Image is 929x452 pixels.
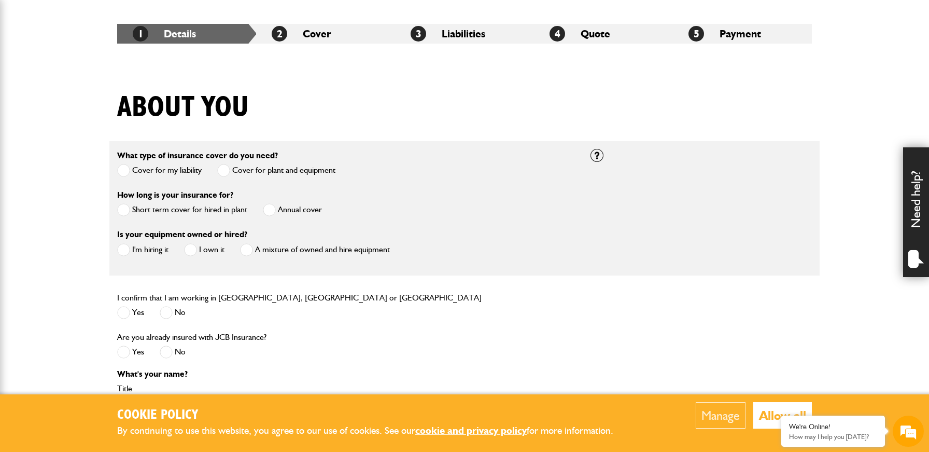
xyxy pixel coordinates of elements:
[54,58,174,72] div: Chat with us now
[160,306,186,319] label: No
[117,346,144,359] label: Yes
[534,24,673,44] li: Quote
[117,243,168,256] label: I'm hiring it
[789,422,877,431] div: We're Online!
[411,26,426,42] span: 3
[696,402,745,429] button: Manage
[117,423,630,439] p: By continuing to use this website, you agree to our use of cookies. See our for more information.
[117,333,266,341] label: Are you already insured with JCB Insurance?
[13,157,189,180] input: Enter your phone number
[263,203,322,216] label: Annual cover
[117,306,144,319] label: Yes
[117,370,575,378] p: What's your name?
[415,424,527,436] a: cookie and privacy policy
[13,127,189,149] input: Enter your email address
[13,188,189,311] textarea: Type your message and hit 'Enter'
[117,164,202,177] label: Cover for my liability
[117,24,256,44] li: Details
[117,90,249,125] h1: About you
[753,402,812,429] button: Allow all
[13,96,189,119] input: Enter your last name
[117,203,247,216] label: Short term cover for hired in plant
[133,26,148,42] span: 1
[217,164,335,177] label: Cover for plant and equipment
[256,24,395,44] li: Cover
[240,243,390,256] label: A mixture of owned and hire equipment
[170,5,195,30] div: Minimize live chat window
[117,385,575,393] label: Title
[903,147,929,277] div: Need help?
[141,320,188,334] em: Start Chat
[789,433,877,441] p: How may I help you today?
[184,243,224,256] label: I own it
[550,26,565,42] span: 4
[395,24,534,44] li: Liabilities
[160,346,186,359] label: No
[117,230,247,239] label: Is your equipment owned or hired?
[673,24,812,44] li: Payment
[117,407,630,423] h2: Cookie Policy
[18,58,44,72] img: d_20077148190_company_1631870298795_20077148190
[117,294,482,302] label: I confirm that I am working in [GEOGRAPHIC_DATA], [GEOGRAPHIC_DATA] or [GEOGRAPHIC_DATA]
[117,152,278,160] label: What type of insurance cover do you need?
[688,26,704,42] span: 5
[117,191,233,199] label: How long is your insurance for?
[272,26,287,42] span: 2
